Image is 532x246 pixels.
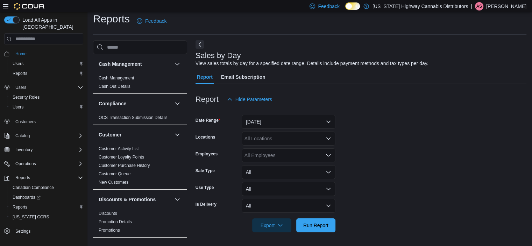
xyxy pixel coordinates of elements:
h3: Sales by Day [196,51,241,60]
span: Reports [10,203,83,211]
button: Reports [13,174,33,182]
h3: Compliance [99,100,126,107]
a: Reports [10,203,30,211]
button: Reports [7,202,86,212]
a: Customer Loyalty Points [99,155,144,160]
span: Users [10,59,83,68]
span: Customer Activity List [99,146,139,152]
button: Users [1,83,86,92]
span: AS [476,2,482,10]
p: [PERSON_NAME] [486,2,526,10]
div: Aman Sandhu [475,2,483,10]
button: Open list of options [326,136,331,141]
span: Washington CCRS [10,213,83,221]
span: Reports [15,175,30,181]
span: Operations [13,160,83,168]
span: Settings [15,229,30,234]
label: Use Type [196,185,214,190]
div: Customer [93,145,187,189]
span: Users [15,85,26,90]
a: [US_STATE] CCRS [10,213,52,221]
span: Load All Apps in [GEOGRAPHIC_DATA] [20,16,83,30]
button: Compliance [99,100,172,107]
button: [DATE] [242,115,335,129]
a: Customer Queue [99,171,130,176]
label: Is Delivery [196,202,217,207]
button: Security Roles [7,92,86,102]
h3: Report [196,95,219,104]
span: Reports [10,69,83,78]
button: Cash Management [99,61,172,68]
h3: Discounts & Promotions [99,196,156,203]
a: Dashboards [10,193,43,202]
div: Compliance [93,113,187,125]
button: Users [7,102,86,112]
button: Customer [99,131,172,138]
button: Run Report [296,218,335,232]
button: Hide Parameters [224,92,275,106]
span: Email Subscription [221,70,265,84]
span: Users [13,83,83,92]
a: Cash Management [99,76,134,80]
div: Discounts & Promotions [93,209,187,237]
a: Dashboards [7,192,86,202]
a: OCS Transaction Submission Details [99,115,168,120]
span: Export [256,218,287,232]
a: New Customers [99,180,128,185]
button: Next [196,40,204,49]
button: Compliance [173,99,182,108]
button: All [242,182,335,196]
button: Cash Management [173,60,182,68]
span: Promotions [99,227,120,233]
span: Operations [15,161,36,167]
span: Catalog [13,132,83,140]
span: Security Roles [10,93,83,101]
span: Promotion Details [99,219,132,225]
span: Customer Loyalty Points [99,154,144,160]
button: Catalog [13,132,33,140]
span: Users [13,104,23,110]
p: [US_STATE] Highway Cannabis Distributors [373,2,468,10]
button: Users [7,59,86,69]
span: Dashboards [13,195,41,200]
h1: Reports [93,12,130,26]
button: Catalog [1,131,86,141]
button: All [242,199,335,213]
button: Operations [1,159,86,169]
button: Home [1,49,86,59]
button: Inventory [13,146,35,154]
button: Open list of options [326,153,331,158]
button: Reports [1,173,86,183]
a: Users [10,103,26,111]
span: Dashboards [10,193,83,202]
button: Discounts & Promotions [99,196,172,203]
input: Dark Mode [345,2,360,10]
a: Customers [13,118,38,126]
button: Users [13,83,29,92]
span: Discounts [99,211,117,216]
span: Home [15,51,27,57]
span: Run Report [303,222,328,229]
span: Users [10,103,83,111]
span: Feedback [145,17,166,24]
span: Hide Parameters [235,96,272,103]
div: Cash Management [93,74,187,93]
button: Inventory [1,145,86,155]
button: Reports [7,69,86,78]
button: Canadian Compliance [7,183,86,192]
span: Customer Queue [99,171,130,177]
span: Users [13,61,23,66]
span: Home [13,49,83,58]
span: Feedback [318,3,339,10]
a: Users [10,59,26,68]
span: Settings [13,227,83,236]
a: Cash Out Details [99,84,130,89]
span: Canadian Compliance [13,185,54,190]
span: Reports [13,174,83,182]
span: Cash Management [99,75,134,81]
h3: Cash Management [99,61,142,68]
button: Operations [13,160,39,168]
